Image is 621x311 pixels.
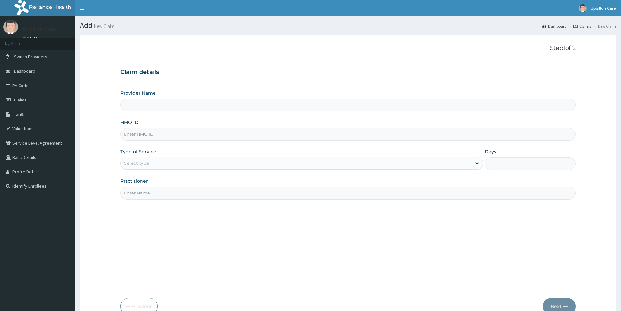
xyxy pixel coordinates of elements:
h1: Add [80,21,616,30]
label: HMO ID [120,119,139,126]
label: Practitioner [120,178,148,184]
p: Upsillon Care [23,26,56,32]
span: Dashboard [14,68,35,74]
p: Step 1 of 2 [120,45,576,52]
span: Claims [14,97,27,103]
label: Days [485,148,496,155]
h3: Claim details [120,69,576,76]
small: New Claim [93,24,114,29]
div: Select type [124,160,149,166]
span: Tariffs [14,111,26,117]
a: Online [23,36,38,40]
label: Type of Service [120,148,156,155]
li: New Claim [592,23,616,29]
img: User Image [579,4,587,12]
input: Enter HMO ID [120,128,576,141]
a: Claims [573,23,591,29]
span: Switch Providers [14,54,47,60]
span: Upsillon Care [591,5,616,11]
img: User Image [3,20,18,34]
a: Dashboard [542,23,567,29]
input: Enter Name [120,187,576,199]
label: Provider Name [120,90,156,96]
